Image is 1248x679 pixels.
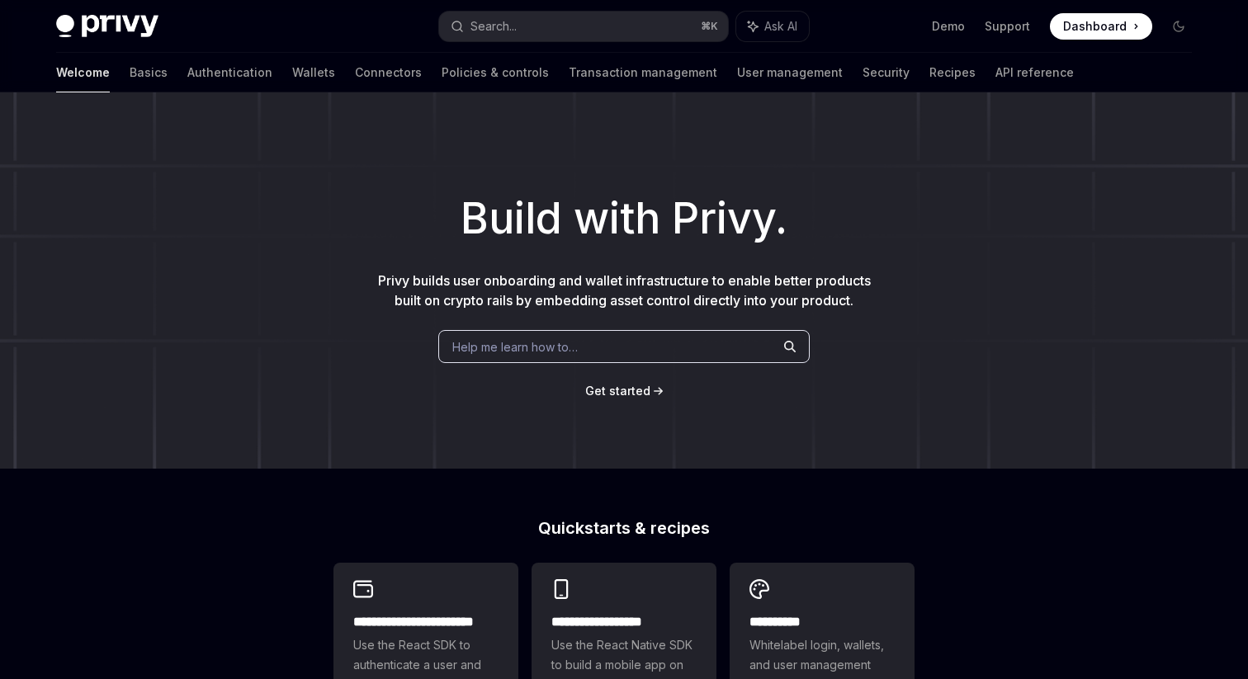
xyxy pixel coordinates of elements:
a: Support [985,18,1030,35]
a: Get started [585,383,650,399]
a: Welcome [56,53,110,92]
a: Connectors [355,53,422,92]
button: Ask AI [736,12,809,41]
span: Help me learn how to… [452,338,578,356]
a: Demo [932,18,965,35]
span: Get started [585,384,650,398]
a: Transaction management [569,53,717,92]
span: Ask AI [764,18,797,35]
a: Security [863,53,910,92]
img: dark logo [56,15,158,38]
a: Recipes [929,53,976,92]
a: Wallets [292,53,335,92]
span: Dashboard [1063,18,1127,35]
h2: Quickstarts & recipes [333,520,915,536]
a: Policies & controls [442,53,549,92]
a: Dashboard [1050,13,1152,40]
span: ⌘ K [701,20,718,33]
a: API reference [995,53,1074,92]
span: Privy builds user onboarding and wallet infrastructure to enable better products built on crypto ... [378,272,871,309]
button: Toggle dark mode [1165,13,1192,40]
a: Basics [130,53,168,92]
div: Search... [470,17,517,36]
a: User management [737,53,843,92]
button: Search...⌘K [439,12,728,41]
h1: Build with Privy. [26,186,1222,251]
a: Authentication [187,53,272,92]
